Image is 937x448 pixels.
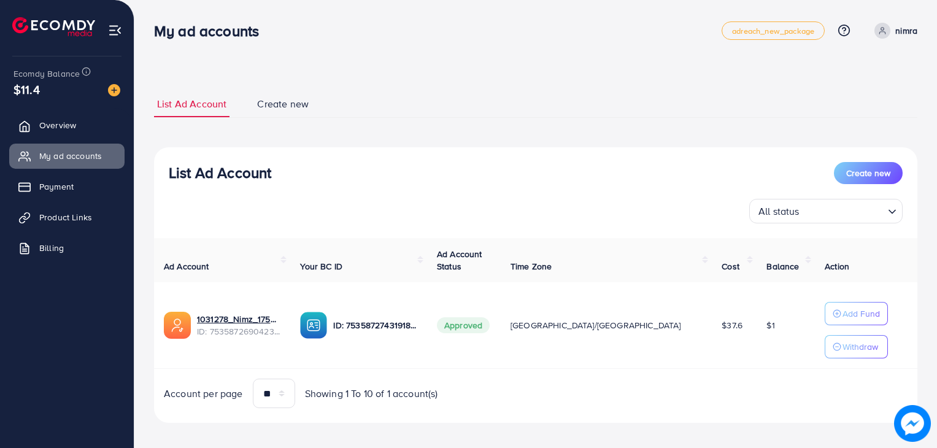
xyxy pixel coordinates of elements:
img: image [108,84,120,96]
span: Create new [846,167,890,179]
button: Add Fund [825,302,888,325]
a: Overview [9,113,125,137]
span: Ad Account [164,260,209,272]
p: ID: 7535872743191887873 [333,318,417,333]
div: <span class='underline'>1031278_Nimz_1754582153621</span></br>7535872690423529480 [197,313,280,338]
p: Add Fund [843,306,880,321]
span: List Ad Account [157,97,226,111]
h3: My ad accounts [154,22,269,40]
span: Billing [39,242,64,254]
img: ic-ba-acc.ded83a64.svg [300,312,327,339]
span: adreach_new_package [732,27,814,35]
span: Action [825,260,849,272]
span: Your BC ID [300,260,342,272]
button: Create new [834,162,903,184]
img: ic-ads-acc.e4c84228.svg [164,312,191,339]
a: My ad accounts [9,144,125,168]
span: Cost [722,260,739,272]
span: $37.6 [722,319,742,331]
a: 1031278_Nimz_1754582153621 [197,313,280,325]
span: Time Zone [511,260,552,272]
span: Balance [766,260,799,272]
p: Withdraw [843,339,878,354]
span: $1 [766,319,774,331]
span: Account per page [164,387,243,401]
span: Approved [437,317,490,333]
a: adreach_new_package [722,21,825,40]
span: [GEOGRAPHIC_DATA]/[GEOGRAPHIC_DATA] [511,319,681,331]
span: Payment [39,180,74,193]
span: Product Links [39,211,92,223]
span: Overview [39,119,76,131]
img: menu [108,23,122,37]
a: Product Links [9,205,125,230]
p: nimra [895,23,917,38]
a: Payment [9,174,125,199]
a: Billing [9,236,125,260]
img: logo [12,17,95,36]
span: All status [756,203,802,220]
span: Ad Account Status [437,248,482,272]
input: Search for option [803,200,883,220]
span: Create new [257,97,309,111]
div: Search for option [749,199,903,223]
button: Withdraw [825,335,888,358]
span: Ecomdy Balance [13,68,80,80]
span: My ad accounts [39,150,102,162]
span: Showing 1 To 10 of 1 account(s) [305,387,438,401]
span: ID: 7535872690423529480 [197,325,280,338]
h3: List Ad Account [169,164,271,182]
a: nimra [870,23,917,39]
img: image [894,405,931,442]
span: $11.4 [13,80,40,98]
